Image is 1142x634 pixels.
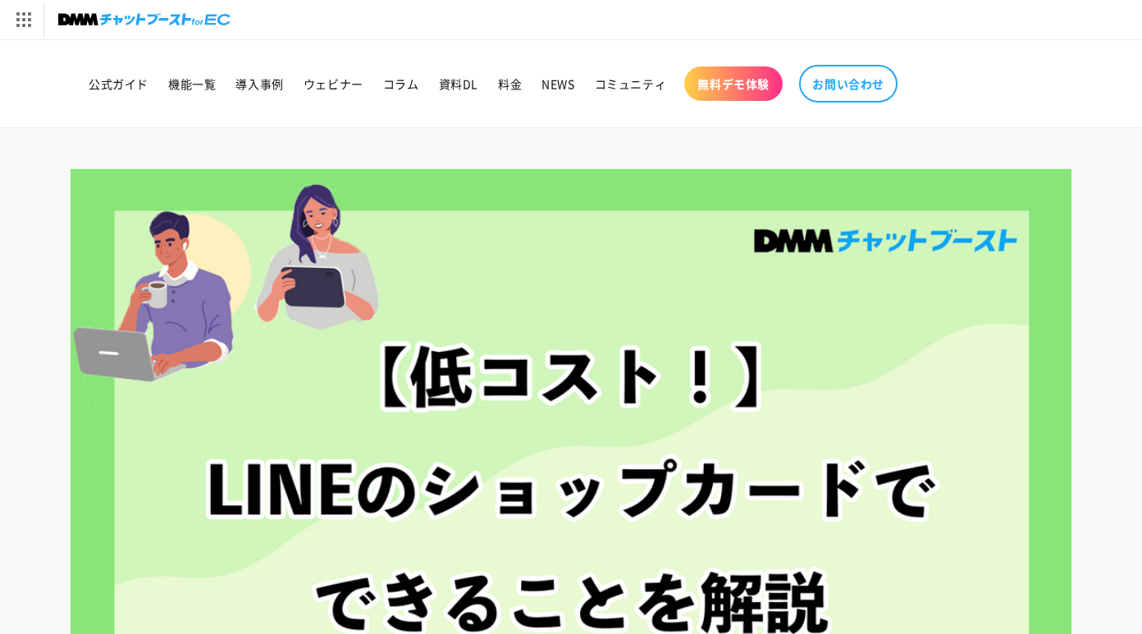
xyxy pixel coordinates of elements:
[439,76,478,91] span: 資料DL
[595,76,667,91] span: コミュニティ
[697,76,770,91] span: 無料デモ体験
[532,66,584,101] a: NEWS
[541,76,574,91] span: NEWS
[429,66,488,101] a: 資料DL
[304,76,363,91] span: ウェビナー
[79,66,158,101] a: 公式ガイド
[812,76,884,91] span: お問い合わせ
[58,8,231,31] img: チャットブーストforEC
[498,76,522,91] span: 料金
[488,66,532,101] a: 料金
[2,2,43,37] img: サービス
[585,66,677,101] a: コミュニティ
[294,66,373,101] a: ウェビナー
[235,76,283,91] span: 導入事例
[373,66,429,101] a: コラム
[158,66,226,101] a: 機能一覧
[89,76,148,91] span: 公式ガイド
[799,65,898,103] a: お問い合わせ
[168,76,216,91] span: 機能一覧
[226,66,293,101] a: 導入事例
[383,76,419,91] span: コラム
[684,66,783,101] a: 無料デモ体験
